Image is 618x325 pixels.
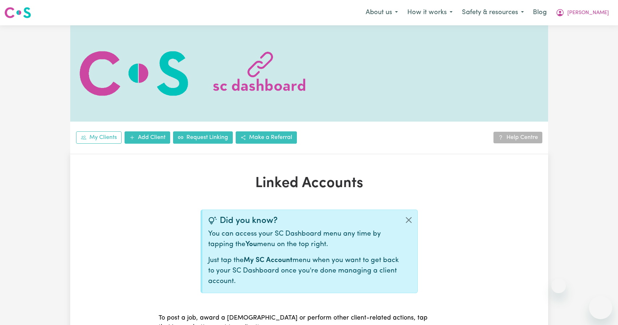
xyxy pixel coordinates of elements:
a: Request Linking [173,131,233,144]
a: Add Client [125,131,170,144]
p: You can access your SC Dashboard menu any time by tapping the menu on the top right. [208,229,400,250]
button: How it works [403,5,457,20]
img: Careseekers logo [4,6,31,19]
div: Did you know? [208,216,400,226]
button: Close alert [400,210,417,230]
a: Make a Referral [236,131,297,144]
p: Just tap the menu when you want to get back to your SC Dashboard once you're done managing a clie... [208,256,400,287]
span: [PERSON_NAME] [567,9,609,17]
button: Safety & resources [457,5,529,20]
a: Blog [529,5,551,21]
button: My Account [551,5,614,20]
a: Careseekers logo [4,4,31,21]
iframe: Button to launch messaging window [589,296,612,319]
button: About us [361,5,403,20]
b: You [245,241,257,248]
a: My Clients [76,131,122,144]
h1: Linked Accounts [154,175,464,192]
b: My SC Account [244,257,293,264]
iframe: Close message [551,279,566,293]
a: Help Centre [493,132,542,143]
